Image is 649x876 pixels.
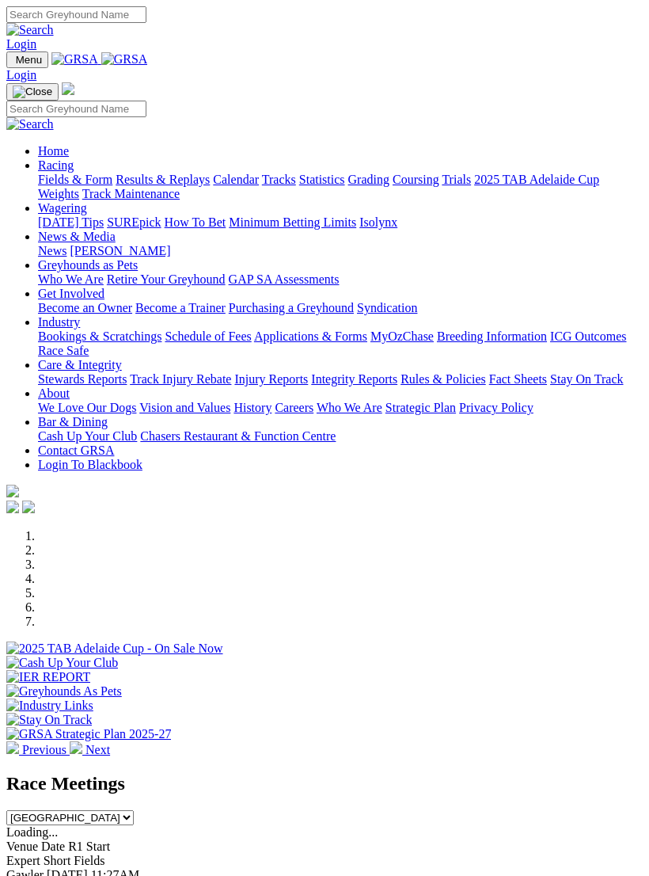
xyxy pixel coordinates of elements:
[6,501,19,513] img: facebook.svg
[38,372,643,387] div: Care & Integrity
[38,444,114,457] a: Contact GRSA
[38,329,161,343] a: Bookings & Scratchings
[6,83,59,101] button: Toggle navigation
[13,86,52,98] img: Close
[489,372,547,386] a: Fact Sheets
[82,187,180,200] a: Track Maintenance
[6,713,92,727] img: Stay On Track
[38,173,643,201] div: Racing
[38,215,643,230] div: Wagering
[6,727,171,741] img: GRSA Strategic Plan 2025-27
[6,656,118,670] img: Cash Up Your Club
[6,840,38,853] span: Venue
[165,329,251,343] a: Schedule of Fees
[38,215,104,229] a: [DATE] Tips
[459,401,533,414] a: Privacy Policy
[38,401,136,414] a: We Love Our Dogs
[311,372,397,386] a: Integrity Reports
[370,329,434,343] a: MyOzChase
[38,187,79,200] a: Weights
[6,670,90,684] img: IER REPORT
[275,401,313,414] a: Careers
[550,372,623,386] a: Stay On Track
[62,82,74,95] img: logo-grsa-white.png
[107,272,226,286] a: Retire Your Greyhound
[6,743,70,756] a: Previous
[6,741,19,754] img: chevron-left-pager-white.svg
[38,287,104,300] a: Get Involved
[6,51,48,68] button: Toggle navigation
[16,54,42,66] span: Menu
[299,173,345,186] a: Statistics
[107,215,161,229] a: SUREpick
[317,401,382,414] a: Who We Are
[6,773,643,794] h2: Race Meetings
[38,201,87,215] a: Wagering
[101,52,148,67] img: GRSA
[130,372,231,386] a: Track Injury Rebate
[38,344,89,357] a: Race Safe
[38,372,127,386] a: Stewards Reports
[70,743,110,756] a: Next
[234,372,308,386] a: Injury Reports
[38,272,643,287] div: Greyhounds as Pets
[229,301,354,314] a: Purchasing a Greyhound
[38,415,108,428] a: Bar & Dining
[6,6,146,23] input: Search
[6,699,93,713] img: Industry Links
[348,173,389,186] a: Grading
[359,215,397,229] a: Isolynx
[6,37,36,51] a: Login
[135,301,226,314] a: Become a Trainer
[38,358,122,371] a: Care & Integrity
[38,401,643,415] div: About
[22,743,66,756] span: Previous
[165,215,226,229] a: How To Bet
[38,244,66,257] a: News
[38,301,132,314] a: Become an Owner
[38,272,104,286] a: Who We Are
[70,244,170,257] a: [PERSON_NAME]
[85,743,110,756] span: Next
[116,173,210,186] a: Results & Replays
[22,501,35,513] img: twitter.svg
[51,52,98,67] img: GRSA
[385,401,456,414] a: Strategic Plan
[213,173,259,186] a: Calendar
[233,401,271,414] a: History
[38,301,643,315] div: Get Involved
[437,329,547,343] a: Breeding Information
[74,854,104,867] span: Fields
[41,840,65,853] span: Date
[139,401,230,414] a: Vision and Values
[262,173,296,186] a: Tracks
[140,429,336,443] a: Chasers Restaurant & Function Centre
[38,158,74,172] a: Racing
[357,301,417,314] a: Syndication
[6,485,19,497] img: logo-grsa-white.png
[38,258,138,272] a: Greyhounds as Pets
[6,23,54,37] img: Search
[38,244,643,258] div: News & Media
[229,215,356,229] a: Minimum Betting Limits
[393,173,439,186] a: Coursing
[254,329,367,343] a: Applications & Forms
[38,387,70,400] a: About
[6,642,223,656] img: 2025 TAB Adelaide Cup - On Sale Now
[6,854,40,867] span: Expert
[6,68,36,82] a: Login
[6,825,58,839] span: Loading...
[38,144,69,158] a: Home
[44,854,71,867] span: Short
[400,372,486,386] a: Rules & Policies
[38,429,137,443] a: Cash Up Your Club
[38,315,80,329] a: Industry
[550,329,626,343] a: ICG Outcomes
[229,272,340,286] a: GAP SA Assessments
[6,117,54,131] img: Search
[474,173,599,186] a: 2025 TAB Adelaide Cup
[6,684,122,699] img: Greyhounds As Pets
[38,329,643,358] div: Industry
[442,173,471,186] a: Trials
[70,741,82,754] img: chevron-right-pager-white.svg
